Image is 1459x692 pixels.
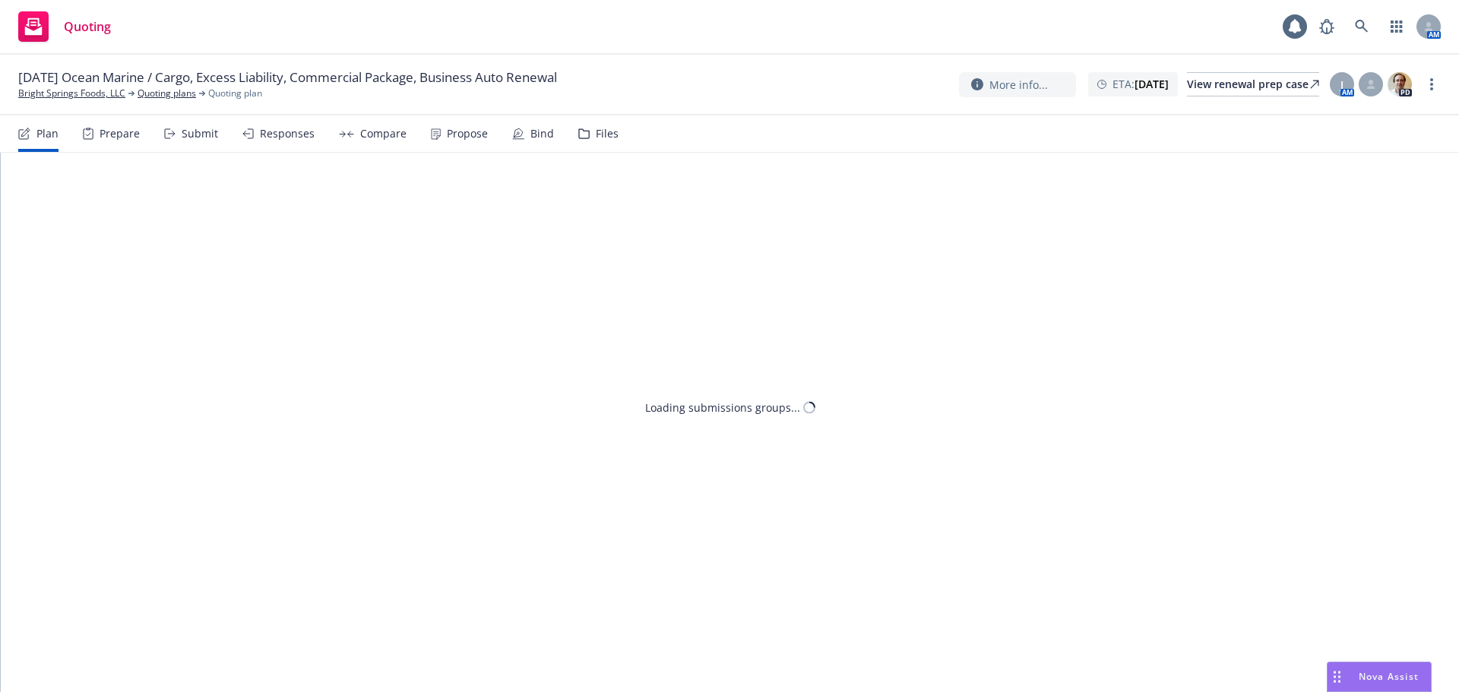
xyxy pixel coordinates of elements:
span: Quoting [64,21,111,33]
button: More info... [959,72,1076,97]
span: ETA : [1112,76,1169,92]
a: View renewal prep case [1187,72,1319,96]
div: Compare [360,128,407,140]
div: Submit [182,128,218,140]
a: Switch app [1381,11,1412,42]
div: Drag to move [1328,662,1347,691]
div: Propose [447,128,488,140]
img: photo [1388,72,1412,96]
span: J [1340,77,1343,93]
span: [DATE] Ocean Marine / Cargo, Excess Liability, Commercial Package, Business Auto Renewal [18,68,557,87]
div: View renewal prep case [1187,73,1319,96]
span: Nova Assist [1359,670,1419,683]
a: Quoting [12,5,117,48]
span: Quoting plan [208,87,262,100]
div: Files [596,128,619,140]
div: Prepare [100,128,140,140]
a: Bright Springs Foods, LLC [18,87,125,100]
div: Plan [36,128,59,140]
div: Bind [530,128,554,140]
a: Report a Bug [1312,11,1342,42]
button: Nova Assist [1327,662,1432,692]
a: Search [1347,11,1377,42]
span: More info... [989,77,1048,93]
a: more [1423,75,1441,93]
div: Responses [260,128,315,140]
a: Quoting plans [138,87,196,100]
div: Loading submissions groups... [645,400,800,416]
strong: [DATE] [1135,77,1169,91]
